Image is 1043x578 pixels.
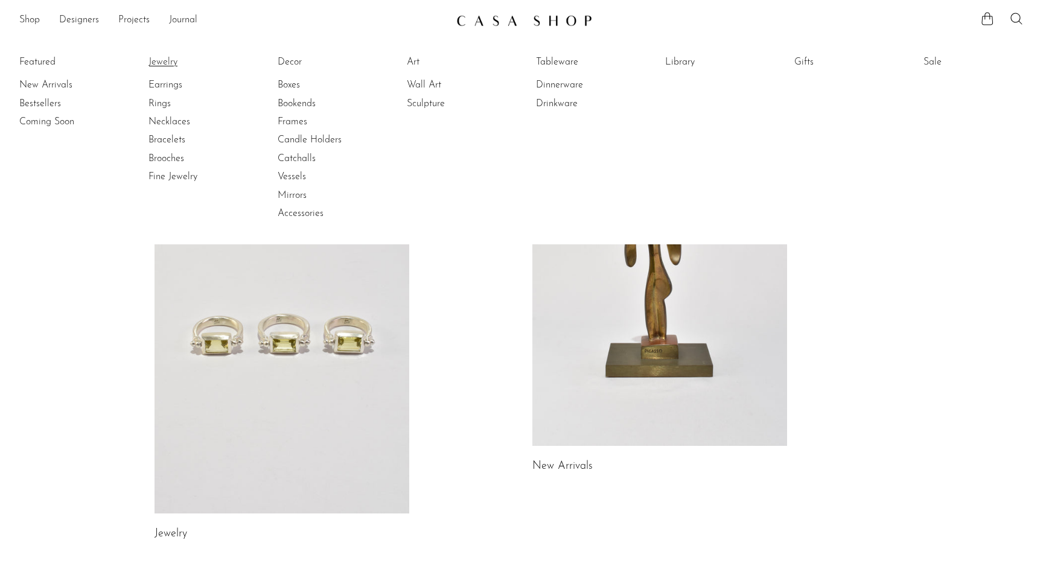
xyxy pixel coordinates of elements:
[407,53,497,113] ul: Art
[532,461,593,472] a: New Arrivals
[148,152,239,165] a: Brooches
[19,115,110,129] a: Coming Soon
[148,115,239,129] a: Necklaces
[278,97,368,110] a: Bookends
[794,56,885,69] a: Gifts
[278,152,368,165] a: Catchalls
[278,189,368,202] a: Mirrors
[278,53,368,223] ul: Decor
[278,207,368,220] a: Accessories
[148,97,239,110] a: Rings
[19,97,110,110] a: Bestsellers
[407,56,497,69] a: Art
[536,53,627,113] ul: Tableware
[536,56,627,69] a: Tableware
[169,13,197,28] a: Journal
[278,56,368,69] a: Decor
[19,10,447,31] nav: Desktop navigation
[665,56,756,69] a: Library
[118,13,150,28] a: Projects
[278,78,368,92] a: Boxes
[148,56,239,69] a: Jewelry
[148,53,239,186] ul: Jewelry
[794,53,885,76] ul: Gifts
[59,13,99,28] a: Designers
[19,76,110,131] ul: Featured
[407,78,497,92] a: Wall Art
[148,133,239,147] a: Bracelets
[923,53,1014,76] ul: Sale
[536,78,627,92] a: Dinnerware
[278,115,368,129] a: Frames
[19,78,110,92] a: New Arrivals
[148,78,239,92] a: Earrings
[923,56,1014,69] a: Sale
[148,170,239,183] a: Fine Jewelry
[536,97,627,110] a: Drinkware
[155,529,187,539] a: Jewelry
[278,170,368,183] a: Vessels
[278,133,368,147] a: Candle Holders
[19,10,447,31] ul: NEW HEADER MENU
[407,97,497,110] a: Sculpture
[665,53,756,76] ul: Library
[19,13,40,28] a: Shop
